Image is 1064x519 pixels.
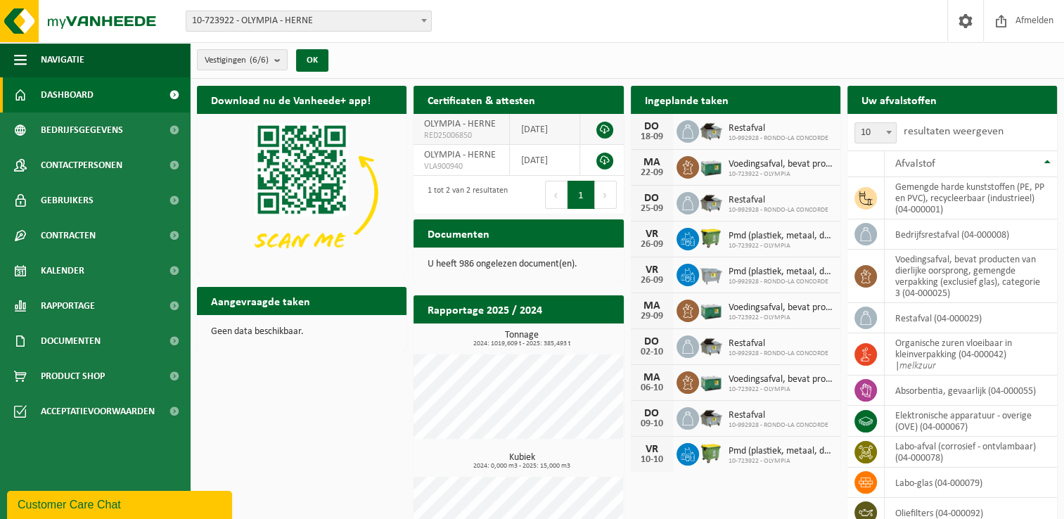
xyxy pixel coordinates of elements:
[885,406,1057,437] td: elektronische apparatuur - overige (OVE) (04-000067)
[41,288,95,323] span: Rapportage
[895,158,935,169] span: Afvalstof
[885,177,1057,219] td: gemengde harde kunststoffen (PE, PP en PVC), recycleerbaar (industrieel) (04-000001)
[885,333,1057,376] td: organische zuren vloeibaar in kleinverpakking (04-000042) |
[545,181,568,209] button: Previous
[211,327,392,337] p: Geen data beschikbaar.
[41,218,96,253] span: Contracten
[729,278,833,286] span: 10-992928 - RONDO-LA CONCORDE
[638,264,666,276] div: VR
[638,132,666,142] div: 18-09
[41,359,105,394] span: Product Shop
[510,145,580,176] td: [DATE]
[699,262,723,286] img: WB-2500-GAL-GY-01
[699,190,723,214] img: WB-5000-GAL-GY-01
[885,219,1057,250] td: bedrijfsrestafval (04-000008)
[885,250,1057,303] td: voedingsafval, bevat producten van dierlijke oorsprong, gemengde verpakking (exclusief glas), cat...
[638,419,666,429] div: 09-10
[414,295,556,323] h2: Rapportage 2025 / 2024
[414,86,549,113] h2: Certificaten & attesten
[638,157,666,168] div: MA
[414,219,504,247] h2: Documenten
[847,86,951,113] h2: Uw afvalstoffen
[205,50,269,71] span: Vestigingen
[638,276,666,286] div: 26-09
[424,161,499,172] span: VLA900940
[41,253,84,288] span: Kalender
[729,338,828,350] span: Restafval
[296,49,328,72] button: OK
[699,441,723,465] img: WB-1100-HPE-GN-50
[699,154,723,178] img: PB-LB-0680-HPE-GN-01
[421,463,623,470] span: 2024: 0,000 m3 - 2025: 15,000 m3
[41,113,123,148] span: Bedrijfsgegevens
[638,121,666,132] div: DO
[885,437,1057,468] td: labo-afval (corrosief - ontvlambaar) (04-000078)
[638,240,666,250] div: 26-09
[638,444,666,455] div: VR
[41,148,122,183] span: Contactpersonen
[855,123,896,143] span: 10
[421,179,508,210] div: 1 tot 2 van 2 resultaten
[638,372,666,383] div: MA
[699,369,723,393] img: PB-LB-0680-HPE-GN-01
[729,195,828,206] span: Restafval
[729,242,833,250] span: 10-723922 - OLYMPIA
[41,394,155,429] span: Acceptatievoorwaarden
[424,119,496,129] span: OLYMPIA - HERNE
[699,333,723,357] img: WB-5000-GAL-GY-01
[729,134,828,143] span: 10-992928 - RONDO-LA CONCORDE
[197,86,385,113] h2: Download nu de Vanheede+ app!
[428,259,609,269] p: U heeft 986 ongelezen document(en).
[638,455,666,465] div: 10-10
[41,323,101,359] span: Documenten
[899,361,936,371] i: melkzuur
[729,231,833,242] span: Pmd (plastiek, metaal, drankkartons) (bedrijven)
[729,302,833,314] span: Voedingsafval, bevat producten van dierlijke oorsprong, gemengde verpakking (exc...
[729,421,828,430] span: 10-992928 - RONDO-LA CONCORDE
[595,181,617,209] button: Next
[729,457,833,466] span: 10-723922 - OLYMPIA
[904,126,1004,137] label: resultaten weergeven
[197,49,288,70] button: Vestigingen(6/6)
[638,383,666,393] div: 06-10
[729,385,833,394] span: 10-723922 - OLYMPIA
[729,314,833,322] span: 10-723922 - OLYMPIA
[885,303,1057,333] td: restafval (04-000029)
[197,287,324,314] h2: Aangevraagde taken
[699,226,723,250] img: WB-1100-HPE-GN-50
[568,181,595,209] button: 1
[638,408,666,419] div: DO
[638,168,666,178] div: 22-09
[421,340,623,347] span: 2024: 1019,609 t - 2025: 385,493 t
[729,206,828,214] span: 10-992928 - RONDO-LA CONCORDE
[729,374,833,385] span: Voedingsafval, bevat producten van dierlijke oorsprong, gemengde verpakking (exc...
[729,267,833,278] span: Pmd (plastiek, metaal, drankkartons) (bedrijven)
[197,114,406,271] img: Download de VHEPlus App
[638,193,666,204] div: DO
[41,42,84,77] span: Navigatie
[424,150,496,160] span: OLYMPIA - HERNE
[631,86,743,113] h2: Ingeplande taken
[638,204,666,214] div: 25-09
[41,183,94,218] span: Gebruikers
[699,405,723,429] img: WB-5000-GAL-GY-01
[729,446,833,457] span: Pmd (plastiek, metaal, drankkartons) (bedrijven)
[250,56,269,65] count: (6/6)
[699,297,723,321] img: PB-LB-0680-HPE-GN-01
[699,118,723,142] img: WB-5000-GAL-GY-01
[729,159,833,170] span: Voedingsafval, bevat producten van dierlijke oorsprong, gemengde verpakking (exc...
[421,453,623,470] h3: Kubiek
[638,229,666,240] div: VR
[186,11,432,32] span: 10-723922 - OLYMPIA - HERNE
[729,170,833,179] span: 10-723922 - OLYMPIA
[638,300,666,312] div: MA
[638,347,666,357] div: 02-10
[638,336,666,347] div: DO
[424,130,499,141] span: RED25006850
[186,11,431,31] span: 10-723922 - OLYMPIA - HERNE
[41,77,94,113] span: Dashboard
[421,331,623,347] h3: Tonnage
[885,468,1057,498] td: labo-glas (04-000079)
[510,114,580,145] td: [DATE]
